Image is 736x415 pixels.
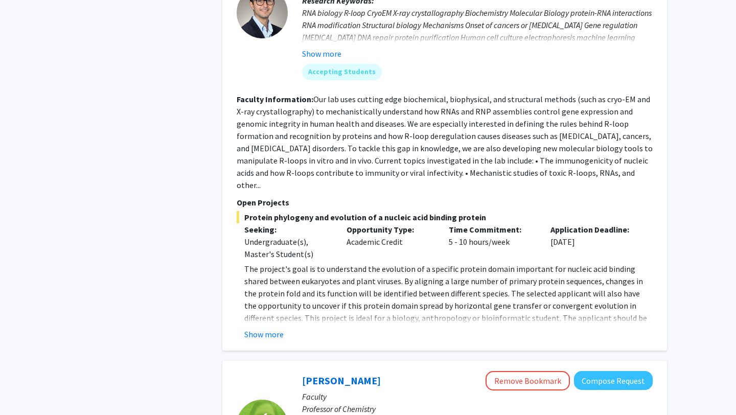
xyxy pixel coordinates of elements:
[574,371,653,390] button: Compose Request to Daniela Buccella
[237,211,653,223] span: Protein phylogeny and evolution of a nucleic acid binding protein
[302,403,653,415] p: Professor of Chemistry
[237,94,653,190] fg-read-more: Our lab uses cutting edge biochemical, biophysical, and structural methods (such as cryo-EM and X...
[8,369,43,407] iframe: Chat
[486,371,570,390] button: Remove Bookmark
[302,7,653,56] div: RNA biology R-loop CryoEM X-ray crystallography Biochemistry Molecular Biology protein-RNA intera...
[449,223,536,236] p: Time Commitment:
[302,48,341,60] button: Show more
[244,328,284,340] button: Show more
[441,223,543,260] div: 5 - 10 hours/week
[244,263,653,349] p: The project's goal is to understand the evolution of a specific protein domain important for nucl...
[302,64,382,80] mat-chip: Accepting Students
[339,223,441,260] div: Academic Credit
[244,223,331,236] p: Seeking:
[244,236,331,260] div: Undergraduate(s), Master's Student(s)
[550,223,637,236] p: Application Deadline:
[302,374,381,387] a: [PERSON_NAME]
[543,223,645,260] div: [DATE]
[347,223,433,236] p: Opportunity Type:
[237,94,313,104] b: Faculty Information:
[237,196,653,209] p: Open Projects
[302,390,653,403] p: Faculty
